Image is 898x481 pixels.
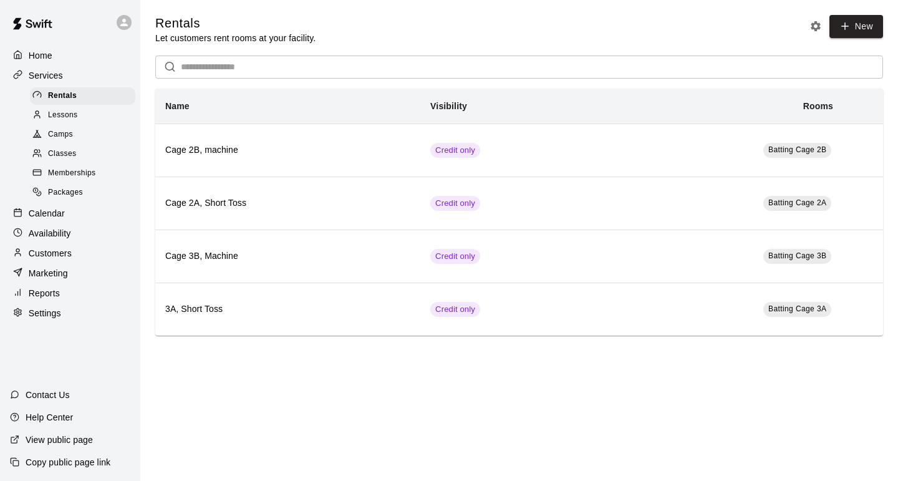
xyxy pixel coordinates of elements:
span: Batting Cage 3B [768,251,826,260]
p: Contact Us [26,389,70,401]
span: Packages [48,187,83,199]
p: Home [29,49,52,62]
a: Services [10,66,130,85]
p: Settings [29,307,61,319]
span: Batting Cage 2A [768,198,826,207]
div: Camps [30,126,135,143]
span: Batting Cage 2B [768,145,826,154]
p: View public page [26,434,93,446]
h6: 3A, Short Toss [165,303,410,316]
span: Credit only [430,251,480,263]
span: Lessons [48,109,78,122]
p: Reports [29,287,60,299]
p: Copy public page link [26,456,110,469]
p: Help Center [26,411,73,424]
span: Memberships [48,167,95,180]
span: Rentals [48,90,77,102]
div: This service is only visible to customers with valid credits for it. [430,302,480,317]
h6: Cage 2B, machine [165,143,410,157]
div: Rentals [30,87,135,105]
a: Camps [30,125,140,145]
a: Customers [10,244,130,263]
h6: Cage 3B, Machine [165,250,410,263]
div: Memberships [30,165,135,182]
span: Credit only [430,198,480,210]
p: Availability [29,227,71,240]
button: Rental settings [806,17,825,36]
b: Rooms [803,101,833,111]
h5: Rentals [155,15,316,32]
a: New [829,15,883,38]
a: Lessons [30,105,140,125]
a: Home [10,46,130,65]
div: This service is only visible to customers with valid credits for it. [430,196,480,211]
div: Packages [30,184,135,202]
a: Settings [10,304,130,323]
a: Marketing [10,264,130,283]
a: Calendar [10,204,130,223]
p: Services [29,69,63,82]
span: Credit only [430,145,480,157]
b: Name [165,101,190,111]
p: Calendar [29,207,65,220]
a: Memberships [30,164,140,183]
p: Let customers rent rooms at your facility. [155,32,316,44]
span: Credit only [430,304,480,316]
div: Lessons [30,107,135,124]
span: Classes [48,148,76,160]
div: Classes [30,145,135,163]
h6: Cage 2A, Short Toss [165,197,410,210]
a: Rentals [30,86,140,105]
a: Classes [30,145,140,164]
p: Marketing [29,267,68,279]
div: This service is only visible to customers with valid credits for it. [430,249,480,264]
table: simple table [155,89,883,336]
a: Packages [30,183,140,203]
div: This service is only visible to customers with valid credits for it. [430,143,480,158]
a: Availability [10,224,130,243]
span: Batting Cage 3A [768,304,826,313]
b: Visibility [430,101,467,111]
p: Customers [29,247,72,260]
span: Camps [48,129,73,141]
a: Reports [10,284,130,303]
